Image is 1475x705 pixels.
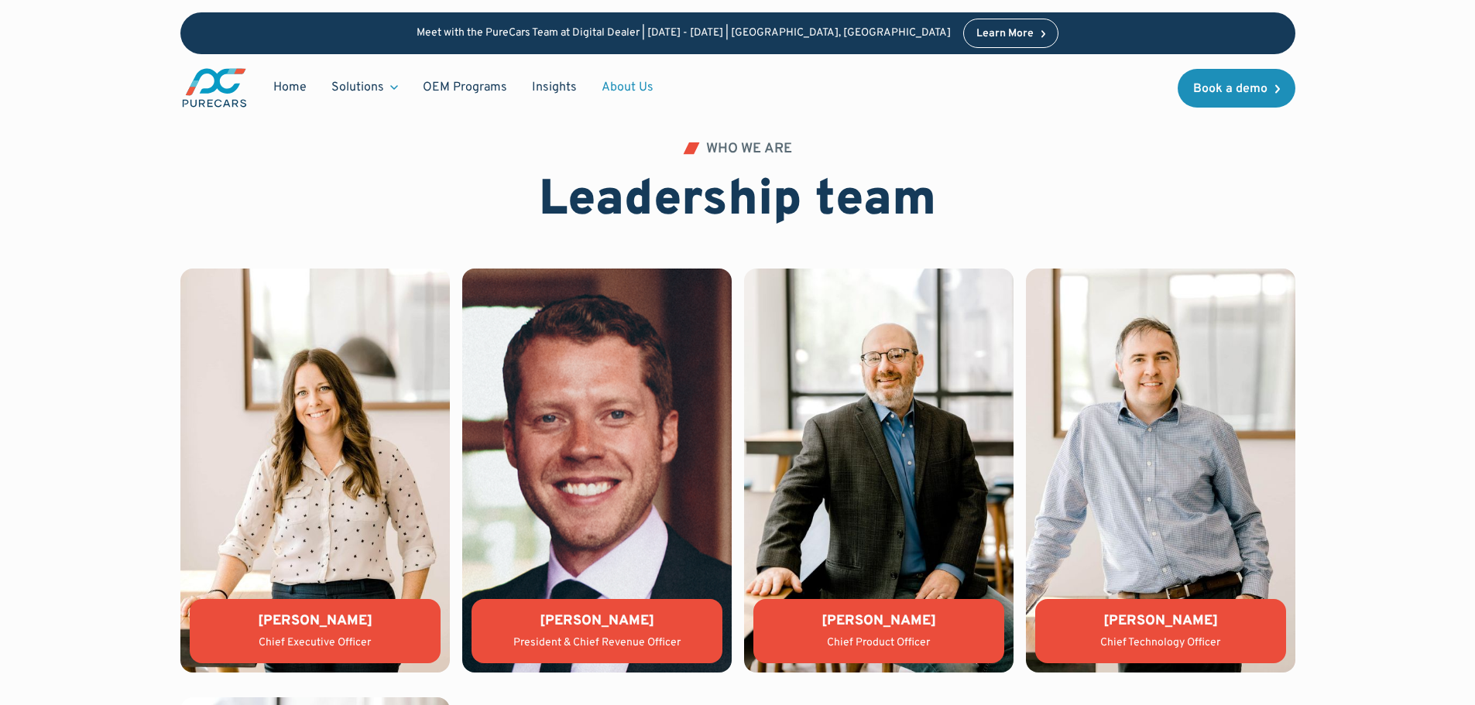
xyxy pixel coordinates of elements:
a: Insights [520,73,589,102]
a: main [180,67,249,109]
div: Chief Technology Officer [1048,635,1274,651]
a: Home [261,73,319,102]
div: Chief Executive Officer [202,635,428,651]
div: Solutions [331,79,384,96]
div: Learn More [976,29,1034,39]
img: Jason Wiley [462,269,732,672]
div: [PERSON_NAME] [484,611,710,631]
div: President & Chief Revenue Officer [484,635,710,651]
p: Meet with the PureCars Team at Digital Dealer | [DATE] - [DATE] | [GEOGRAPHIC_DATA], [GEOGRAPHIC_... [417,27,951,40]
div: [PERSON_NAME] [766,611,992,631]
div: Solutions [319,73,410,102]
div: [PERSON_NAME] [202,611,428,631]
div: Book a demo [1193,83,1267,95]
div: WHO WE ARE [706,142,792,156]
a: About Us [589,73,666,102]
div: Chief Product Officer [766,635,992,651]
h2: Leadership team [539,172,936,231]
a: OEM Programs [410,73,520,102]
img: Lauren Donalson [180,269,450,672]
img: purecars logo [180,67,249,109]
img: Matthew Groner [744,269,1014,672]
a: Learn More [963,19,1059,48]
div: [PERSON_NAME] [1048,611,1274,631]
img: Tony Compton [1026,269,1295,672]
a: Book a demo [1178,69,1295,108]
